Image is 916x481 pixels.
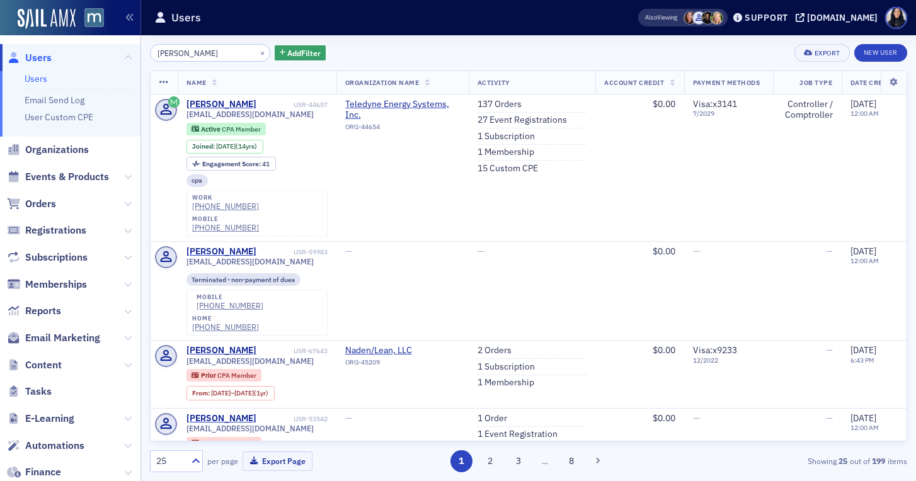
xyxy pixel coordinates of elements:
[745,12,788,23] div: Support
[202,161,270,167] div: 41
[850,344,876,356] span: [DATE]
[186,246,256,257] div: [PERSON_NAME]
[7,358,62,372] a: Content
[186,257,314,266] span: [EMAIL_ADDRESS][DOMAIN_NAME]
[192,223,259,232] div: [PHONE_NUMBER]
[201,125,222,133] span: Active
[186,123,266,135] div: Active: Active: CPA Member
[186,157,276,171] div: Engagement Score: 41
[710,11,723,25] span: Rebekah Olson
[478,147,534,158] a: 1 Membership
[197,293,263,301] div: mobile
[192,315,259,322] div: home
[478,345,512,356] a: 2 Orders
[25,385,52,399] span: Tasks
[807,12,878,23] div: [DOMAIN_NAME]
[345,246,352,257] span: —
[478,115,567,126] a: 27 Event Registrations
[693,98,737,110] span: Visa : x3141
[850,356,874,365] time: 6:43 PM
[25,358,62,372] span: Content
[653,246,675,257] span: $0.00
[25,197,56,211] span: Orders
[693,344,737,356] span: Visa : x9233
[25,304,61,318] span: Reports
[186,424,314,433] span: [EMAIL_ADDRESS][DOMAIN_NAME]
[186,369,262,382] div: Prior: Prior: CPA Member
[799,78,832,87] span: Job Type
[693,412,700,424] span: —
[508,450,530,472] button: 3
[25,143,89,157] span: Organizations
[25,73,47,84] a: Users
[197,301,263,310] a: [PHONE_NUMBER]
[287,47,321,59] span: Add Filter
[186,345,256,356] div: [PERSON_NAME]
[684,11,697,25] span: Natalie Antonakas
[653,344,675,356] span: $0.00
[796,13,882,22] button: [DOMAIN_NAME]
[257,47,268,58] button: ×
[25,331,100,345] span: Email Marketing
[201,439,217,448] span: Prior
[345,123,460,135] div: ORG-44654
[186,99,256,110] a: [PERSON_NAME]
[192,194,259,201] div: work
[645,13,677,22] span: Viewing
[25,439,84,453] span: Automations
[25,278,87,291] span: Memberships
[186,140,263,154] div: Joined: 2011-08-31 00:00:00
[7,251,88,264] a: Subscriptions
[478,361,535,373] a: 1 Subscription
[25,224,86,237] span: Registrations
[478,163,538,174] a: 15 Custom CPE
[25,111,93,123] a: User Custom CPE
[150,44,270,62] input: Search…
[653,412,675,424] span: $0.00
[850,256,879,265] time: 12:00 AM
[192,439,256,447] a: Prior CPA Member
[854,44,907,62] a: New User
[701,11,714,25] span: Lauren McDonough
[561,450,583,472] button: 8
[345,78,420,87] span: Organization Name
[186,273,301,286] div: Terminated - non-payment of dues
[478,377,534,388] a: 1 Membership
[192,322,259,332] div: [PHONE_NUMBER]
[84,8,104,28] img: SailAMX
[478,413,507,424] a: 1 Order
[7,439,84,453] a: Automations
[826,344,833,356] span: —
[192,201,259,211] a: [PHONE_NUMBER]
[478,246,484,257] span: —
[192,215,259,223] div: mobile
[201,371,217,380] span: Prior
[192,142,216,150] span: Joined :
[243,451,312,471] button: Export Page
[837,455,850,467] strong: 25
[25,251,88,264] span: Subscriptions
[258,248,328,256] div: USR-59983
[345,99,460,121] span: Teledyne Energy Systems, Inc.
[186,78,207,87] span: Name
[202,159,262,168] span: Engagement Score :
[478,78,510,87] span: Activity
[258,347,328,355] div: USR-67643
[18,9,76,29] img: SailAMX
[258,415,328,423] div: USR-53542
[258,101,328,109] div: USR-44657
[186,413,256,424] div: [PERSON_NAME]
[345,345,460,356] span: Naden/Lean, LLC
[25,170,109,184] span: Events & Products
[850,423,879,432] time: 12:00 AM
[693,356,764,365] span: 12 / 2022
[25,51,52,65] span: Users
[536,455,554,467] span: …
[870,455,888,467] strong: 199
[653,98,675,110] span: $0.00
[25,412,74,426] span: E-Learning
